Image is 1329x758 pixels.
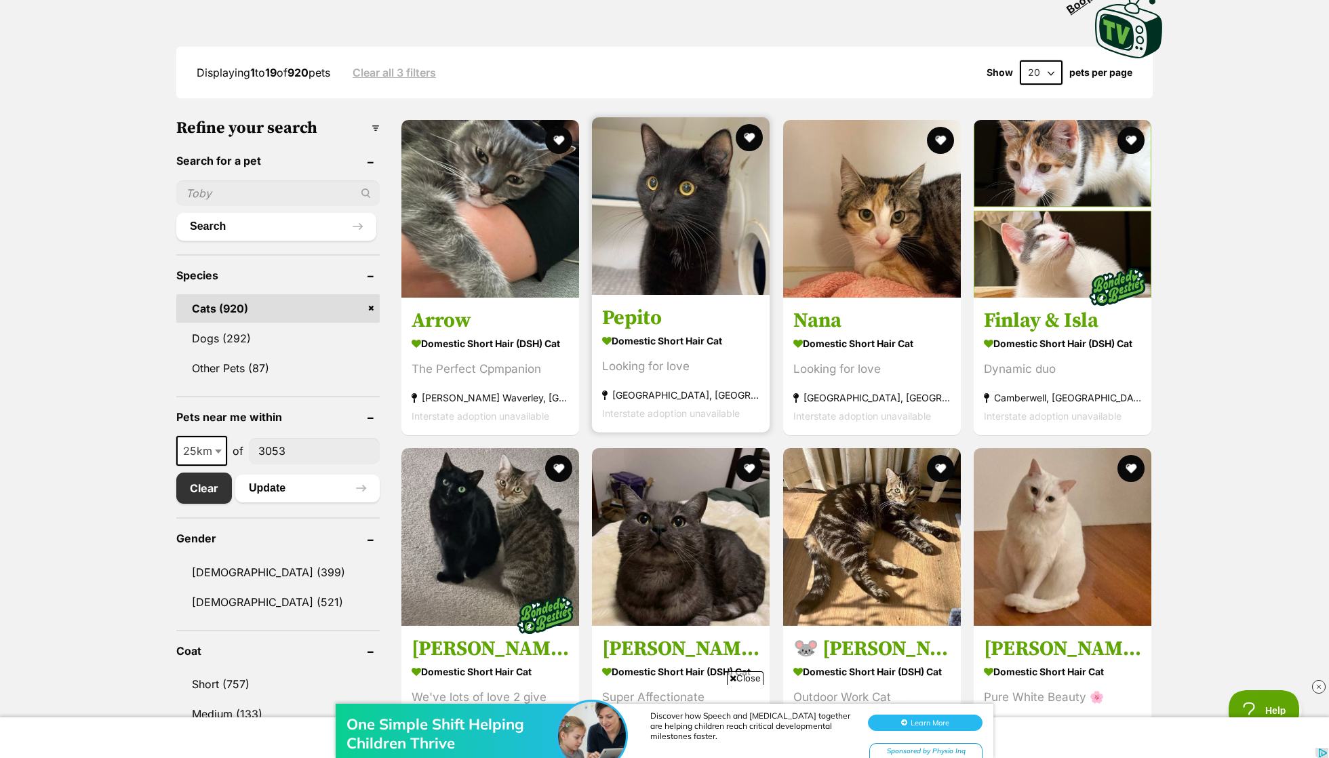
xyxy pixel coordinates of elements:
[868,38,983,54] button: Learn More
[984,388,1141,407] strong: Camberwell, [GEOGRAPHIC_DATA]
[250,66,255,79] strong: 1
[176,532,380,544] header: Gender
[511,581,579,649] img: bonded besties
[412,636,569,662] h3: [PERSON_NAME] & [PERSON_NAME]
[1084,253,1151,321] img: bonded besties
[927,127,954,154] button: favourite
[974,120,1151,298] img: Finlay & Isla - Domestic Short Hair (DSH) Cat
[987,67,1013,78] span: Show
[793,388,951,407] strong: [GEOGRAPHIC_DATA], [GEOGRAPHIC_DATA]
[602,386,759,404] strong: [GEOGRAPHIC_DATA], [GEOGRAPHIC_DATA]
[235,475,380,502] button: Update
[592,448,770,626] img: Milo - Domestic Short Hair (DSH) Cat
[265,66,277,79] strong: 19
[1069,67,1132,78] label: pets per page
[176,213,376,240] button: Search
[793,360,951,378] div: Looking for love
[176,269,380,281] header: Species
[176,436,227,466] span: 25km
[176,294,380,323] a: Cats (920)
[233,443,243,459] span: of
[793,636,951,662] h3: 🐭 [PERSON_NAME]🐭
[793,334,951,353] strong: Domestic Short Hair Cat
[602,305,759,331] h3: Pepito
[412,334,569,353] strong: Domestic Short Hair (DSH) Cat
[287,66,309,79] strong: 920
[176,558,380,586] a: [DEMOGRAPHIC_DATA] (399)
[412,388,569,407] strong: [PERSON_NAME] Waverley, [GEOGRAPHIC_DATA]
[927,455,954,482] button: favourite
[727,671,763,685] span: Close
[602,331,759,351] strong: Domestic Short Hair Cat
[602,407,740,419] span: Interstate adoption unavailable
[984,308,1141,334] h3: Finlay & Isla
[602,357,759,376] div: Looking for love
[650,34,854,64] div: Discover how Speech and [MEDICAL_DATA] together are helping children reach critical developmental...
[974,448,1151,626] img: Cressy 🌸 - Domestic Short Hair Cat
[412,410,549,422] span: Interstate adoption unavailable
[793,308,951,334] h3: Nana
[249,438,380,464] input: postcode
[984,360,1141,378] div: Dynamic duo
[793,662,951,681] strong: Domestic Short Hair (DSH) Cat
[176,588,380,616] a: [DEMOGRAPHIC_DATA] (521)
[984,334,1141,353] strong: Domestic Short Hair (DSH) Cat
[736,124,763,151] button: favourite
[176,155,380,167] header: Search for a pet
[401,448,579,626] img: Sara & Marley - Domestic Short Hair Cat
[197,66,330,79] span: Displaying to of pets
[974,298,1151,435] a: Finlay & Isla Domestic Short Hair (DSH) Cat Dynamic duo Camberwell, [GEOGRAPHIC_DATA] Interstate ...
[736,455,763,482] button: favourite
[592,117,770,295] img: Pepito - Domestic Short Hair Cat
[412,360,569,378] div: The Perfect Cpmpanion
[178,441,226,460] span: 25km
[1117,127,1145,154] button: favourite
[176,645,380,657] header: Coat
[176,119,380,138] h3: Refine your search
[401,120,579,298] img: Arrow - Domestic Short Hair (DSH) Cat
[592,295,770,433] a: Pepito Domestic Short Hair Cat Looking for love [GEOGRAPHIC_DATA], [GEOGRAPHIC_DATA] Interstate a...
[176,324,380,353] a: Dogs (292)
[602,662,759,681] strong: Domestic Short Hair (DSH) Cat
[412,308,569,334] h3: Arrow
[176,180,380,206] input: Toby
[783,120,961,298] img: Nana - Domestic Short Hair Cat
[602,636,759,662] h3: [PERSON_NAME]
[176,670,380,698] a: Short (757)
[412,662,569,681] strong: Domestic Short Hair Cat
[346,38,563,76] div: One Simple Shift Helping Children Thrive
[984,410,1122,422] span: Interstate adoption unavailable
[984,636,1141,662] h3: [PERSON_NAME] 🌸
[793,410,931,422] span: Interstate adoption unavailable
[783,298,961,435] a: Nana Domestic Short Hair Cat Looking for love [GEOGRAPHIC_DATA], [GEOGRAPHIC_DATA] Interstate ado...
[1117,455,1145,482] button: favourite
[869,66,983,83] div: Sponsored by Physio Inq
[984,662,1141,681] strong: Domestic Short Hair Cat
[783,448,961,626] img: 🐭 Frankie🐭 - Domestic Short Hair (DSH) Cat
[176,411,380,423] header: Pets near me within
[558,25,626,93] img: One Simple Shift Helping Children Thrive
[545,127,572,154] button: favourite
[401,298,579,435] a: Arrow Domestic Short Hair (DSH) Cat The Perfect Cpmpanion [PERSON_NAME] Waverley, [GEOGRAPHIC_DAT...
[648,1,656,10] img: adc.png
[353,66,436,79] a: Clear all 3 filters
[545,455,572,482] button: favourite
[176,354,380,382] a: Other Pets (87)
[1312,680,1326,694] img: close_rtb.svg
[176,473,232,504] a: Clear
